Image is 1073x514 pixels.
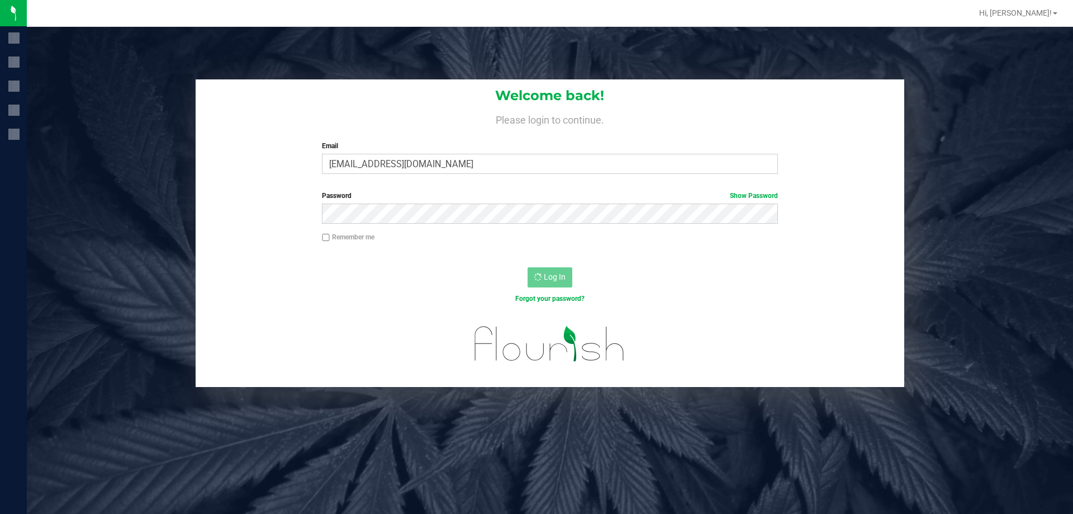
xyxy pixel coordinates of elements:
[196,88,904,103] h1: Welcome back!
[515,295,585,303] a: Forgot your password?
[322,192,352,200] span: Password
[979,8,1052,17] span: Hi, [PERSON_NAME]!
[322,232,374,242] label: Remember me
[730,192,778,200] a: Show Password
[196,112,904,125] h4: Please login to continue.
[544,272,566,281] span: Log In
[461,315,638,372] img: flourish_logo.svg
[528,267,572,287] button: Log In
[322,141,777,151] label: Email
[322,234,330,242] input: Remember me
